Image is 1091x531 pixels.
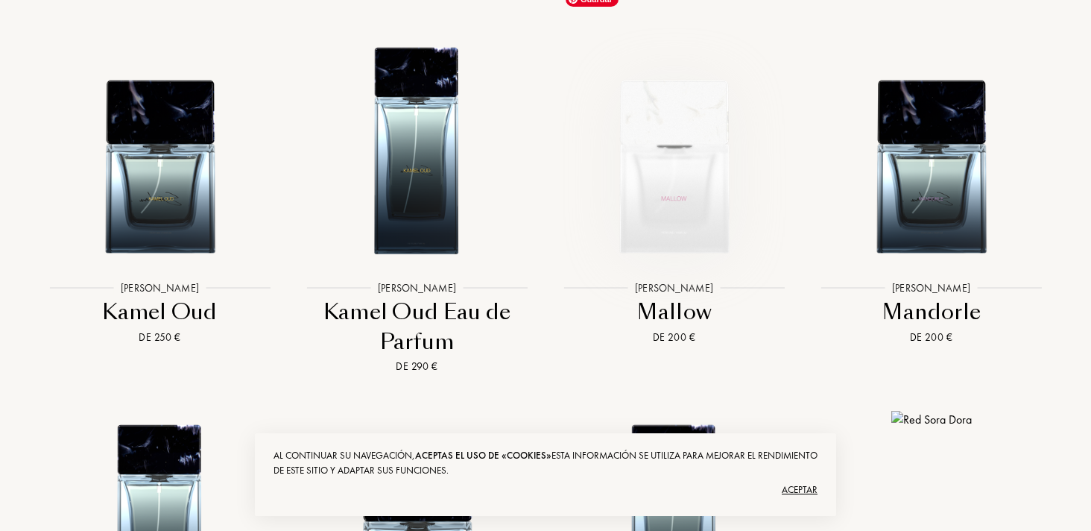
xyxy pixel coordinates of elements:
div: Kamel Oud [37,298,282,327]
div: [PERSON_NAME] [627,280,721,295]
div: [PERSON_NAME] [370,280,464,295]
img: Red Sora Dora [891,411,972,429]
a: Kamel Oud Sora Dora[PERSON_NAME]Kamel OudDe 250 € [31,16,288,393]
img: Mallow Sora Dora [558,32,790,264]
a: Kamel Oud Eau de Parfum Sora Dora[PERSON_NAME]Kamel Oud Eau de ParfumDe 290 € [288,16,545,393]
img: Kamel Oud Sora Dora [44,32,276,264]
div: [PERSON_NAME] [113,280,206,295]
div: Kamel Oud Eau de Parfum [294,298,540,356]
div: De 200 € [551,330,797,345]
a: Mandorle Sora Dora[PERSON_NAME]MandorleDe 200 € [803,16,1060,393]
div: De 250 € [37,330,282,345]
div: Al continuar su navegación, Esta información se utiliza para mejorar el rendimiento de este sitio... [273,448,818,478]
span: aceptas el uso de «cookies» [415,449,551,462]
div: Mallow [551,298,797,327]
div: De 200 € [809,330,1054,345]
img: Kamel Oud Eau de Parfum Sora Dora [301,32,533,264]
img: Mandorle Sora Dora [815,32,1047,264]
a: Mallow Sora Dora[PERSON_NAME]MallowDe 200 € [545,16,803,393]
div: Aceptar [273,478,818,502]
div: Mandorle [809,298,1054,327]
div: [PERSON_NAME] [885,280,978,295]
div: De 290 € [294,359,540,374]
